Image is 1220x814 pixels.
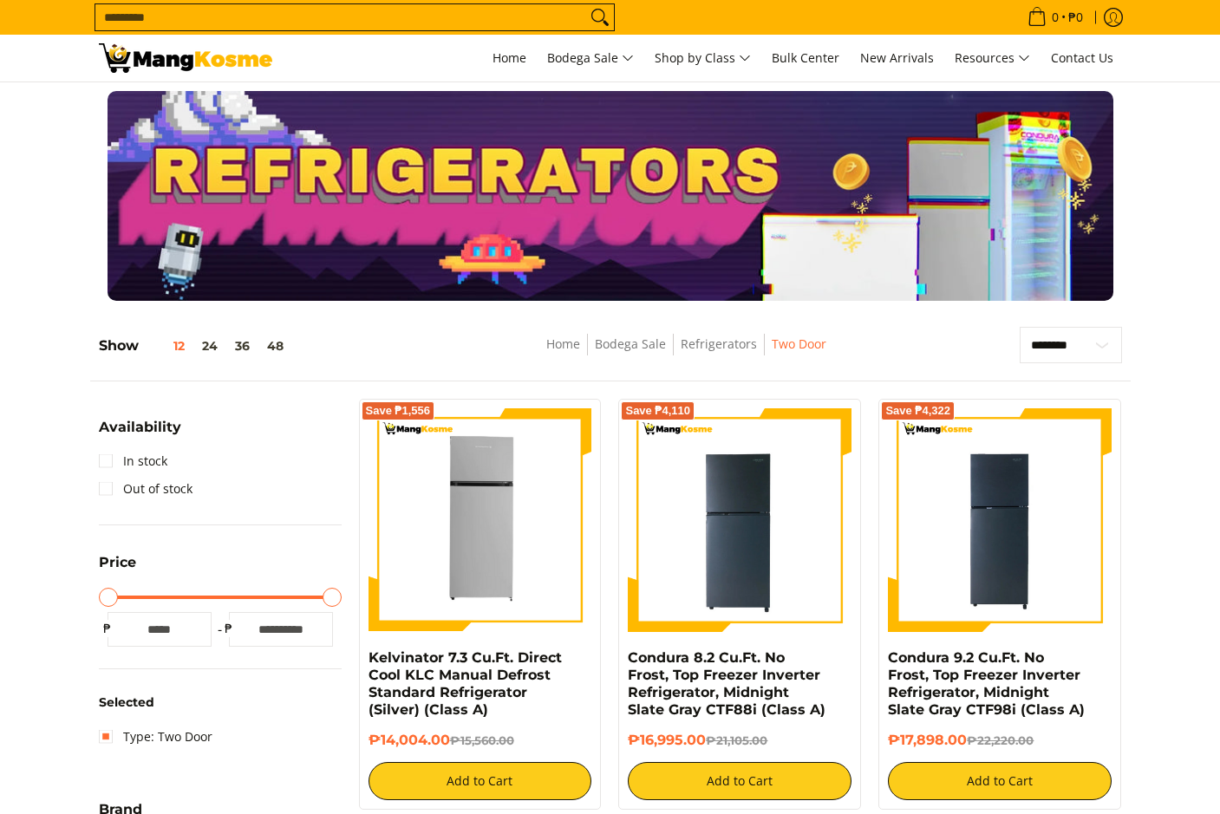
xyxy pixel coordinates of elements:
[888,732,1112,749] h6: ₱17,898.00
[258,339,292,353] button: 48
[955,48,1030,69] span: Resources
[538,35,643,81] a: Bodega Sale
[99,556,136,570] span: Price
[369,762,592,800] button: Add to Cart
[1022,8,1088,27] span: •
[369,649,562,718] a: Kelvinator 7.3 Cu.Ft. Direct Cool KLC Manual Defrost Standard Refrigerator (Silver) (Class A)
[946,35,1039,81] a: Resources
[450,733,514,747] del: ₱15,560.00
[625,406,690,416] span: Save ₱4,110
[888,762,1112,800] button: Add to Cart
[586,4,614,30] button: Search
[99,695,342,711] h6: Selected
[1042,35,1122,81] a: Contact Us
[681,335,757,352] a: Refrigerators
[139,339,193,353] button: 12
[888,649,1085,718] a: Condura 9.2 Cu.Ft. No Frost, Top Freezer Inverter Refrigerator, Midnight Slate Gray CTF98i (Class A)
[772,49,839,66] span: Bulk Center
[772,334,826,355] span: Two Door
[547,48,634,69] span: Bodega Sale
[99,447,167,475] a: In stock
[226,339,258,353] button: 36
[595,335,666,352] a: Bodega Sale
[1049,11,1061,23] span: 0
[99,337,292,355] h5: Show
[99,43,272,73] img: Bodega Sale Refrigerator l Mang Kosme: Home Appliances Warehouse Sale Two Door
[1066,11,1086,23] span: ₱0
[193,339,226,353] button: 24
[851,35,943,81] a: New Arrivals
[628,649,825,718] a: Condura 8.2 Cu.Ft. No Frost, Top Freezer Inverter Refrigerator, Midnight Slate Gray CTF88i (Class A)
[1051,49,1113,66] span: Contact Us
[763,35,848,81] a: Bulk Center
[655,48,751,69] span: Shop by Class
[422,334,949,373] nav: Breadcrumbs
[99,723,212,751] a: Type: Two Door
[860,49,934,66] span: New Arrivals
[484,35,535,81] a: Home
[706,733,767,747] del: ₱21,105.00
[628,762,851,800] button: Add to Cart
[99,620,116,637] span: ₱
[628,732,851,749] h6: ₱16,995.00
[628,408,851,632] img: Condura 8.2 Cu.Ft. No Frost, Top Freezer Inverter Refrigerator, Midnight Slate Gray CTF88i (Class A)
[99,420,181,447] summary: Open
[99,556,136,583] summary: Open
[967,733,1034,747] del: ₱22,220.00
[885,406,950,416] span: Save ₱4,322
[888,408,1112,632] img: Condura 9.2 Cu.Ft. No Frost, Top Freezer Inverter Refrigerator, Midnight Slate Gray CTF98i (Class A)
[220,620,238,637] span: ₱
[646,35,760,81] a: Shop by Class
[369,732,592,749] h6: ₱14,004.00
[369,408,592,632] img: Kelvinator 7.3 Cu.Ft. Direct Cool KLC Manual Defrost Standard Refrigerator (Silver) (Class A)
[99,475,192,503] a: Out of stock
[546,335,580,352] a: Home
[290,35,1122,81] nav: Main Menu
[366,406,431,416] span: Save ₱1,556
[493,49,526,66] span: Home
[99,420,181,434] span: Availability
